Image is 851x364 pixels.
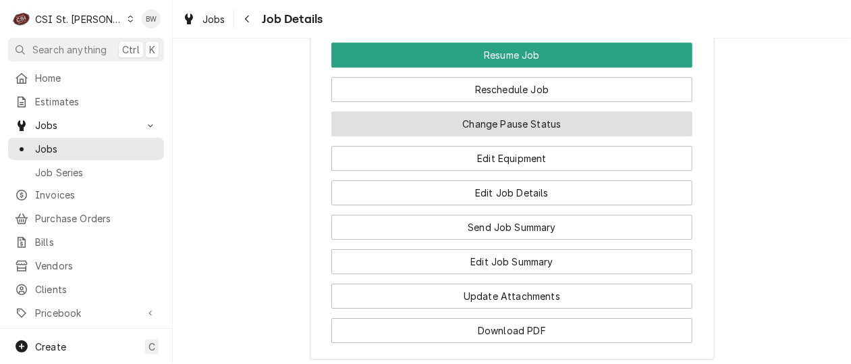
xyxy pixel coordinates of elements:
a: Clients [8,278,164,301]
button: Navigate back [237,8,258,30]
a: Estimates [8,90,164,113]
div: Button Group Row [331,240,692,274]
button: Download PDF [331,318,692,343]
span: Ctrl [122,43,140,57]
span: Pricebook [35,306,137,320]
button: Resume Job [331,43,692,68]
span: Jobs [35,142,157,156]
a: Vendors [8,255,164,277]
div: Button Group Row [331,205,692,240]
div: C [12,9,31,28]
a: Go to Pricebook [8,302,164,324]
div: Button Group Row [331,171,692,205]
a: Invoices [8,184,164,206]
a: Purchase Orders [8,207,164,230]
span: Clients [35,282,157,296]
button: Update Attachments [331,284,692,309]
a: Reports [8,327,164,349]
span: Bills [35,235,157,249]
div: Button Group Row [331,68,692,102]
span: C [148,340,155,354]
button: Reschedule Job [331,77,692,102]
a: Jobs [8,138,164,160]
div: Button Group Row [331,136,692,171]
button: Edit Job Summary [331,249,692,274]
span: Purchase Orders [35,211,157,226]
button: Change Pause Status [331,111,692,136]
span: Invoices [35,188,157,202]
div: BW [142,9,161,28]
span: Search anything [32,43,107,57]
span: Vendors [35,259,157,273]
div: Brad Wicks's Avatar [142,9,161,28]
span: K [149,43,155,57]
span: Jobs [202,12,225,26]
a: Bills [8,231,164,253]
span: Create [35,341,66,353]
span: Job Details [258,10,323,28]
div: Button Group Row [331,102,692,136]
div: CSI St. [PERSON_NAME] [35,12,123,26]
div: Button Group Row [331,309,692,343]
a: Go to Jobs [8,114,164,136]
div: Button Group [331,43,692,343]
a: Job Series [8,161,164,184]
span: Estimates [35,95,157,109]
button: Edit Job Details [331,180,692,205]
span: Job Series [35,165,157,180]
div: CSI St. Louis's Avatar [12,9,31,28]
button: Search anythingCtrlK [8,38,164,61]
div: Button Group Row [331,43,692,68]
span: Jobs [35,118,137,132]
span: Home [35,71,157,85]
a: Home [8,67,164,89]
div: Button Group Row [331,274,692,309]
button: Edit Equipment [331,146,692,171]
a: Jobs [177,8,231,30]
button: Send Job Summary [331,215,692,240]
